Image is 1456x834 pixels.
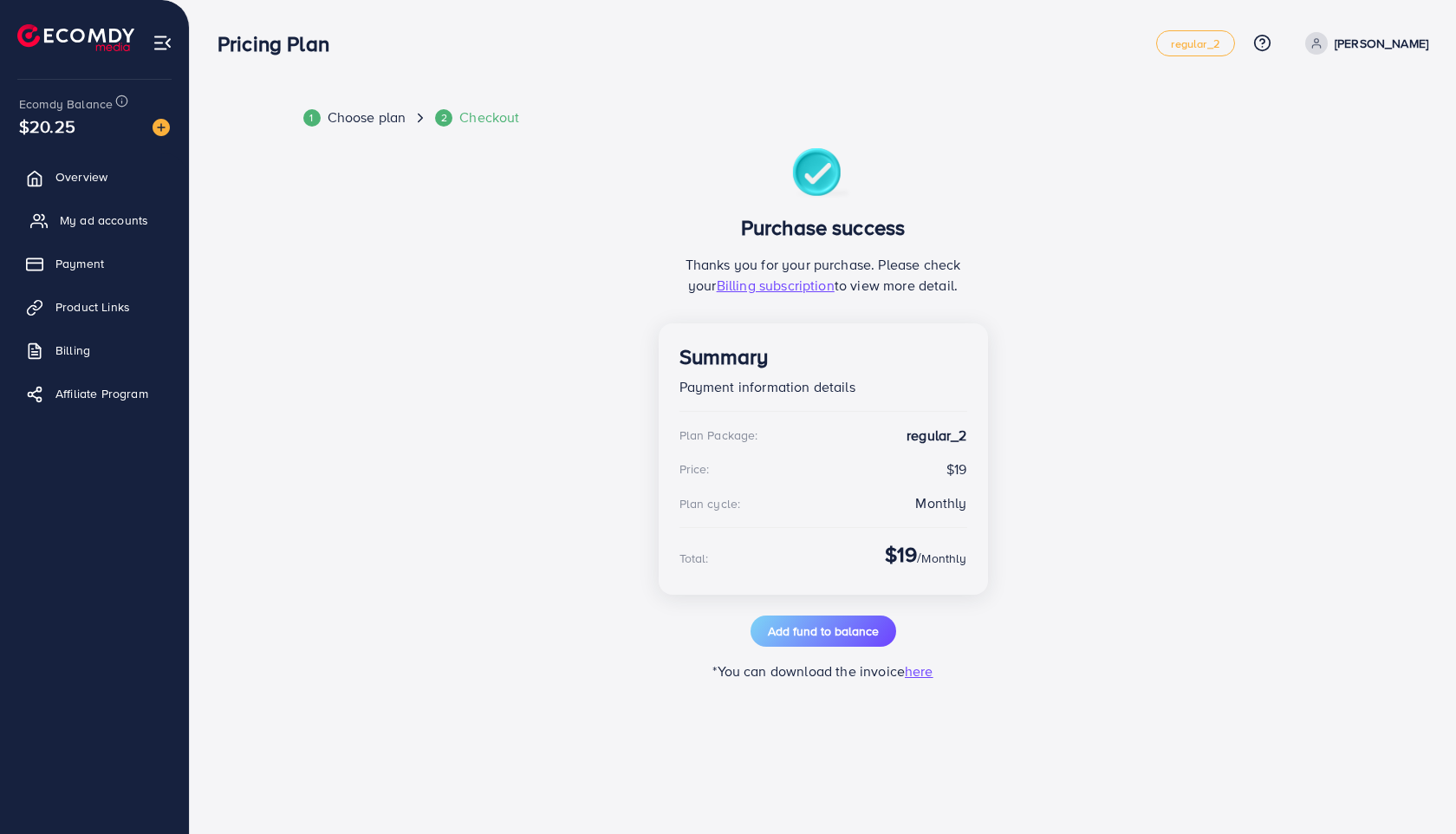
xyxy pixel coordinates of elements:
[679,495,741,512] div: Plan cycle:
[659,661,988,681] p: *You can download the invoice
[679,344,967,369] h3: Summary
[153,119,170,136] img: image
[17,24,134,51] img: logo
[905,661,933,681] span: here
[679,460,710,478] div: Price:
[13,246,176,281] a: Payment
[907,426,966,446] strong: regular_2
[19,95,113,113] span: Ecomdy Balance
[55,298,130,316] span: Product Links
[768,622,879,640] span: Add fund to balance
[55,168,107,186] span: Overview
[13,160,176,194] a: Overview
[459,108,519,127] span: Checkout
[303,109,321,127] div: 1
[25,95,69,157] span: $20.25
[13,203,176,238] a: My ad accounts
[679,376,967,397] p: Payment information details
[679,459,967,479] div: $19
[153,33,172,53] img: menu
[921,550,966,567] span: Monthly
[679,550,709,567] div: Total:
[1298,32,1428,55] a: [PERSON_NAME]
[679,254,967,296] p: Thanks you for your purchase. Please check your to view more detail.
[679,427,758,444] div: Plan Package:
[751,616,896,647] button: Add fund to balance
[885,542,917,567] h3: $19
[55,385,148,402] span: Affiliate Program
[885,542,967,574] div: /
[1335,33,1428,54] p: [PERSON_NAME]
[915,493,966,513] div: Monthly
[435,109,452,127] div: 2
[55,255,104,272] span: Payment
[13,333,176,368] a: Billing
[60,212,148,229] span: My ad accounts
[13,376,176,411] a: Affiliate Program
[792,148,854,201] img: success
[1382,756,1443,821] iframe: Chat
[1171,38,1219,49] span: regular_2
[13,290,176,324] a: Product Links
[717,276,835,295] span: Billing subscription
[679,215,967,240] h3: Purchase success
[328,108,406,127] span: Choose plan
[55,342,90,359] span: Billing
[1156,30,1234,56] a: regular_2
[218,31,343,56] h3: Pricing Plan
